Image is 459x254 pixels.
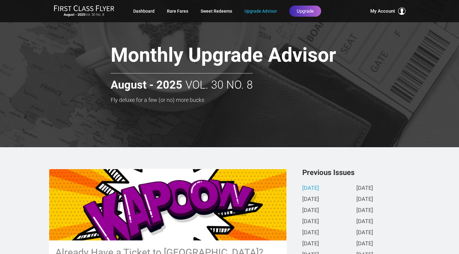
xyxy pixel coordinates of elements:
[356,219,373,225] a: [DATE]
[64,13,85,17] strong: August - 2025
[302,207,319,214] a: [DATE]
[302,230,319,236] a: [DATE]
[133,6,155,17] a: Dashboard
[54,5,114,11] img: First Class Flyer
[302,219,319,225] a: [DATE]
[356,185,373,192] a: [DATE]
[244,6,277,17] a: Upgrade Advisor
[356,241,373,247] a: [DATE]
[111,73,253,91] h2: Vol. 30 No. 8
[111,97,380,103] h3: Fly deluxe for a few (or no) more bucks
[201,6,232,17] a: Sweet Redeems
[302,241,319,247] a: [DATE]
[302,169,410,176] h3: Previous Issues
[54,5,114,17] a: First Class FlyerAugust - 2025Vol. 30 No. 8
[111,79,182,91] strong: August - 2025
[370,7,395,15] span: My Account
[302,185,319,192] a: [DATE]
[356,207,373,214] a: [DATE]
[370,7,406,15] button: My Account
[356,196,373,203] a: [DATE]
[54,13,114,17] small: Vol. 30 No. 8
[302,196,319,203] a: [DATE]
[289,6,321,17] a: Upgrade
[356,230,373,236] a: [DATE]
[167,6,188,17] a: Rare Fares
[111,44,380,68] h1: Monthly Upgrade Advisor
